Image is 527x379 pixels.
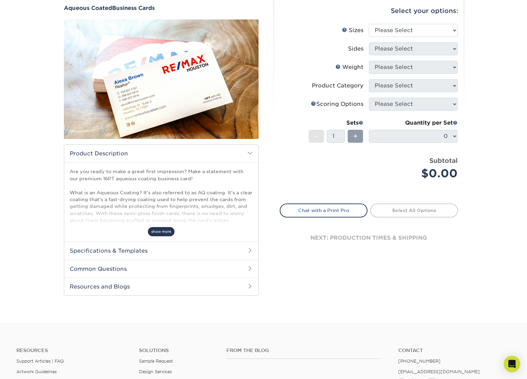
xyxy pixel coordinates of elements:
h2: Product Description [64,145,258,162]
h2: Specifications & Templates [64,242,258,259]
a: Aqueous CoatedBusiness Cards [64,5,259,11]
div: $0.00 [374,165,458,182]
p: Are you ready to make a great first impression? Make a statement with our premium 16PT aqueous co... [70,168,253,279]
h4: Solutions [139,348,216,353]
div: next: production times & shipping [280,217,458,258]
div: Product Category [312,82,363,90]
a: Select All Options [370,203,458,217]
div: Quantity per Set [369,119,458,127]
div: Weight [335,63,363,71]
h4: From the Blog [226,348,380,353]
div: Sizes [342,26,363,34]
a: Chat with a Print Pro [280,203,367,217]
span: Aqueous Coated [64,5,112,11]
h2: Common Questions [64,260,258,278]
a: Contact [398,348,511,353]
div: Open Intercom Messenger [504,356,520,372]
span: + [353,131,358,141]
div: Sides [348,45,363,53]
div: Sets [309,119,363,127]
a: [EMAIL_ADDRESS][DOMAIN_NAME] [398,369,480,374]
strong: Subtotal [429,157,458,164]
h4: Resources [16,348,129,353]
h2: Resources and Blogs [64,278,258,295]
h1: Business Cards [64,5,259,11]
span: - [315,131,318,141]
div: Scoring Options [311,100,363,108]
a: [PHONE_NUMBER] [398,359,441,364]
span: show more [148,227,175,236]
